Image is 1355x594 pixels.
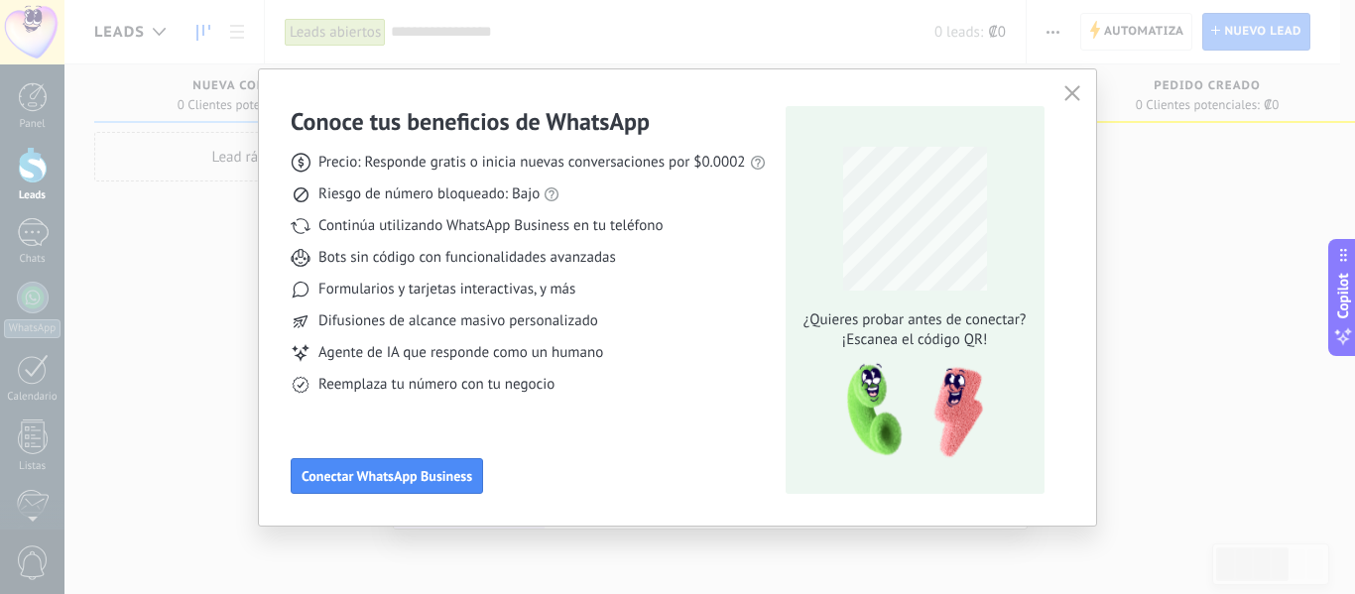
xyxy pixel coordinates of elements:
span: Difusiones de alcance masivo personalizado [318,311,598,331]
span: Reemplaza tu número con tu negocio [318,375,554,395]
span: Riesgo de número bloqueado: Bajo [318,184,540,204]
button: Conectar WhatsApp Business [291,458,483,494]
h3: Conoce tus beneficios de WhatsApp [291,106,650,137]
img: qr-pic-1x.png [830,358,987,464]
span: Precio: Responde gratis o inicia nuevas conversaciones por $0.0002 [318,153,746,173]
span: Agente de IA que responde como un humano [318,343,603,363]
span: Conectar WhatsApp Business [302,469,472,483]
span: Continúa utilizando WhatsApp Business en tu teléfono [318,216,663,236]
span: Formularios y tarjetas interactivas, y más [318,280,575,299]
span: ¡Escanea el código QR! [798,330,1032,350]
span: ¿Quieres probar antes de conectar? [798,310,1032,330]
span: Bots sin código con funcionalidades avanzadas [318,248,616,268]
span: Copilot [1333,273,1353,318]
